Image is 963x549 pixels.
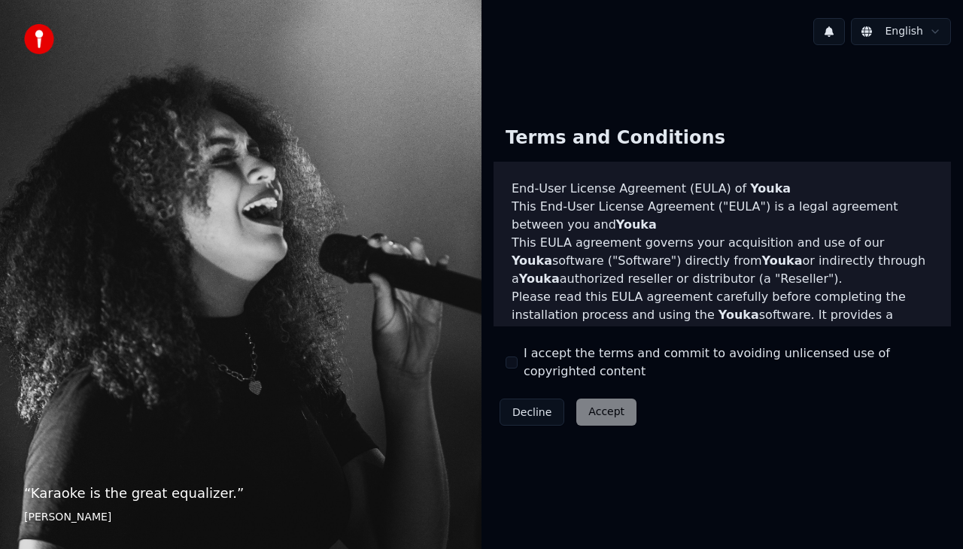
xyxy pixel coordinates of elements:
[494,114,737,162] div: Terms and Conditions
[750,181,791,196] span: Youka
[524,344,939,381] label: I accept the terms and commit to avoiding unlicensed use of copyrighted content
[519,271,560,286] span: Youka
[500,399,564,426] button: Decline
[512,234,933,288] p: This EULA agreement governs your acquisition and use of our software ("Software") directly from o...
[24,483,457,504] p: “ Karaoke is the great equalizer. ”
[512,180,933,198] h3: End-User License Agreement (EULA) of
[512,198,933,234] p: This End-User License Agreement ("EULA") is a legal agreement between you and
[762,253,803,268] span: Youka
[24,510,457,525] footer: [PERSON_NAME]
[512,253,552,268] span: Youka
[24,24,54,54] img: youka
[616,217,657,232] span: Youka
[512,288,933,360] p: Please read this EULA agreement carefully before completing the installation process and using th...
[718,308,759,322] span: Youka
[618,326,659,340] span: Youka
